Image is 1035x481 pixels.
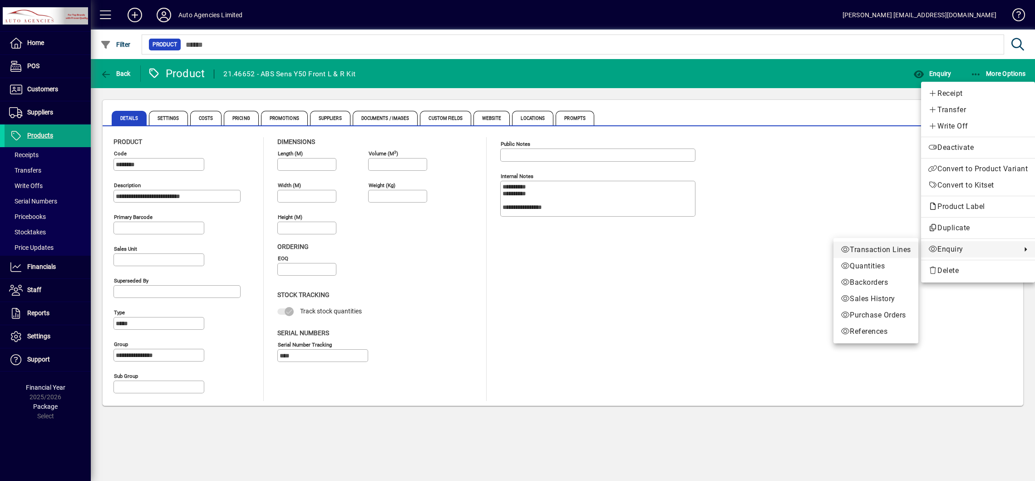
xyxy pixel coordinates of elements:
[841,261,911,272] span: Quantities
[841,244,911,255] span: Transaction Lines
[841,326,911,337] span: References
[928,223,1028,233] span: Duplicate
[928,265,1028,276] span: Delete
[928,244,1017,255] span: Enquiry
[841,293,911,304] span: Sales History
[921,139,1035,156] button: Deactivate product
[928,104,1028,115] span: Transfer
[928,88,1028,99] span: Receipt
[928,142,1028,153] span: Deactivate
[928,180,1028,191] span: Convert to Kitset
[841,310,911,321] span: Purchase Orders
[928,164,1028,174] span: Convert to Product Variant
[928,121,1028,132] span: Write Off
[928,202,990,211] span: Product Label
[841,277,911,288] span: Backorders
